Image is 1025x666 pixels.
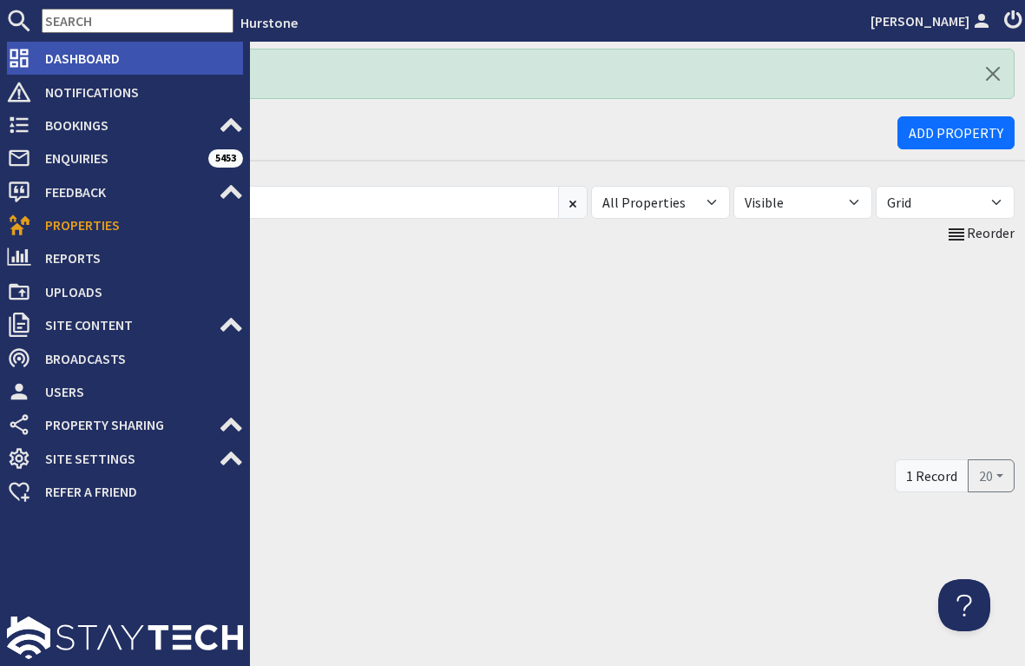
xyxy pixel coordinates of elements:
[7,378,243,406] a: Users
[31,345,243,373] span: Broadcasts
[895,459,969,492] div: 1 Record
[7,178,243,206] a: Feedback
[7,411,243,439] a: Property Sharing
[7,44,243,72] a: Dashboard
[7,78,243,106] a: Notifications
[31,478,243,505] span: Refer a Friend
[7,478,243,505] a: Refer a Friend
[31,44,243,72] span: Dashboard
[7,278,243,306] a: Uploads
[52,186,559,219] input: Search...
[968,459,1015,492] button: 20
[7,244,243,272] a: Reports
[31,445,219,472] span: Site Settings
[31,378,243,406] span: Users
[208,149,243,167] span: 5453
[31,144,208,172] span: Enquiries
[42,9,233,33] input: SEARCH
[240,14,298,31] a: Hurstone
[31,244,243,272] span: Reports
[31,178,219,206] span: Feedback
[7,445,243,472] a: Site Settings
[946,222,1015,245] a: Reorder
[938,579,990,631] iframe: Toggle Customer Support
[897,116,1015,149] a: Add Property
[7,617,243,659] img: staytech_l_w-4e588a39d9fa60e82540d7cfac8cfe4b7147e857d3e8dbdfbd41c59d52db0ec4.svg
[31,111,219,139] span: Bookings
[31,278,243,306] span: Uploads
[31,311,219,339] span: Site Content
[31,411,219,439] span: Property Sharing
[7,345,243,373] a: Broadcasts
[7,311,243,339] a: Site Content
[31,78,243,106] span: Notifications
[52,49,1015,99] div: Logged In! Hello!
[7,144,243,172] a: Enquiries 5453
[7,211,243,239] a: Properties
[31,211,243,239] span: Properties
[871,10,994,31] a: [PERSON_NAME]
[7,111,243,139] a: Bookings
